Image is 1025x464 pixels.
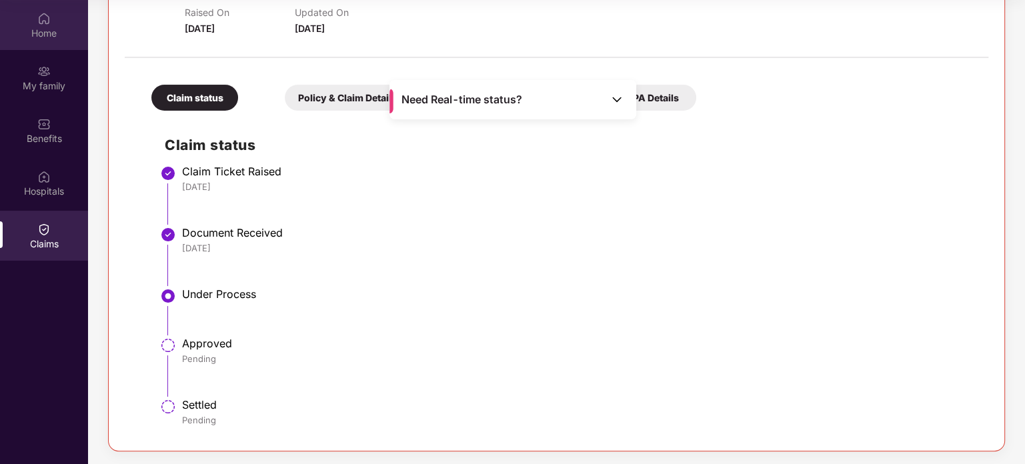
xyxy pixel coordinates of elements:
[37,170,51,183] img: svg+xml;base64,PHN2ZyBpZD0iSG9zcGl0YWxzIiB4bWxucz0iaHR0cDovL3d3dy53My5vcmcvMjAwMC9zdmciIHdpZHRoPS...
[37,12,51,25] img: svg+xml;base64,PHN2ZyBpZD0iSG9tZSIgeG1sbnM9Imh0dHA6Ly93d3cudzMub3JnLzIwMDAvc3ZnIiB3aWR0aD0iMjAiIG...
[182,398,975,411] div: Settled
[401,93,522,107] span: Need Real-time status?
[37,65,51,78] img: svg+xml;base64,PHN2ZyB3aWR0aD0iMjAiIGhlaWdodD0iMjAiIHZpZXdCb3g9IjAgMCAyMCAyMCIgZmlsbD0ibm9uZSIgeG...
[160,227,176,243] img: svg+xml;base64,PHN2ZyBpZD0iU3RlcC1Eb25lLTMyeDMyIiB4bWxucz0iaHR0cDovL3d3dy53My5vcmcvMjAwMC9zdmciIH...
[295,23,325,34] span: [DATE]
[182,337,975,350] div: Approved
[185,7,295,18] p: Raised On
[160,165,176,181] img: svg+xml;base64,PHN2ZyBpZD0iU3RlcC1Eb25lLTMyeDMyIiB4bWxucz0iaHR0cDovL3d3dy53My5vcmcvMjAwMC9zdmciIH...
[285,85,410,111] div: Policy & Claim Details
[182,226,975,239] div: Document Received
[151,85,238,111] div: Claim status
[185,23,215,34] span: [DATE]
[182,242,975,254] div: [DATE]
[160,288,176,304] img: svg+xml;base64,PHN2ZyBpZD0iU3RlcC1BY3RpdmUtMzJ4MzIiIHhtbG5zPSJodHRwOi8vd3d3LnczLm9yZy8yMDAwL3N2Zy...
[182,181,975,193] div: [DATE]
[182,287,975,301] div: Under Process
[165,134,975,156] h2: Claim status
[295,7,405,18] p: Updated On
[182,353,975,365] div: Pending
[160,337,176,353] img: svg+xml;base64,PHN2ZyBpZD0iU3RlcC1QZW5kaW5nLTMyeDMyIiB4bWxucz0iaHR0cDovL3d3dy53My5vcmcvMjAwMC9zdm...
[37,117,51,131] img: svg+xml;base64,PHN2ZyBpZD0iQmVuZWZpdHMiIHhtbG5zPSJodHRwOi8vd3d3LnczLm9yZy8yMDAwL3N2ZyIgd2lkdGg9Ij...
[37,223,51,236] img: svg+xml;base64,PHN2ZyBpZD0iQ2xhaW0iIHhtbG5zPSJodHRwOi8vd3d3LnczLm9yZy8yMDAwL3N2ZyIgd2lkdGg9IjIwIi...
[610,93,624,106] img: Toggle Icon
[160,399,176,415] img: svg+xml;base64,PHN2ZyBpZD0iU3RlcC1QZW5kaW5nLTMyeDMyIiB4bWxucz0iaHR0cDovL3d3dy53My5vcmcvMjAwMC9zdm...
[610,85,696,111] div: TPA Details
[182,414,975,426] div: Pending
[182,165,975,178] div: Claim Ticket Raised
